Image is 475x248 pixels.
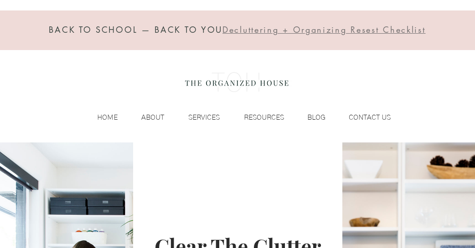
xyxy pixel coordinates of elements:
nav: Site [78,111,395,124]
p: HOME [93,111,122,124]
a: ABOUT [122,111,169,124]
img: the organized house [181,64,293,101]
p: SERVICES [184,111,224,124]
a: SERVICES [169,111,224,124]
p: CONTACT US [344,111,395,124]
a: BLOG [289,111,330,124]
span: BACK TO SCHOOL — BACK TO YOU [49,24,222,35]
p: BLOG [303,111,330,124]
p: RESOURCES [239,111,289,124]
p: ABOUT [137,111,169,124]
a: Decluttering + Organizing Resest Checklist [222,26,425,35]
a: RESOURCES [224,111,289,124]
a: CONTACT US [330,111,395,124]
a: HOME [78,111,122,124]
span: Decluttering + Organizing Resest Checklist [222,24,425,35]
